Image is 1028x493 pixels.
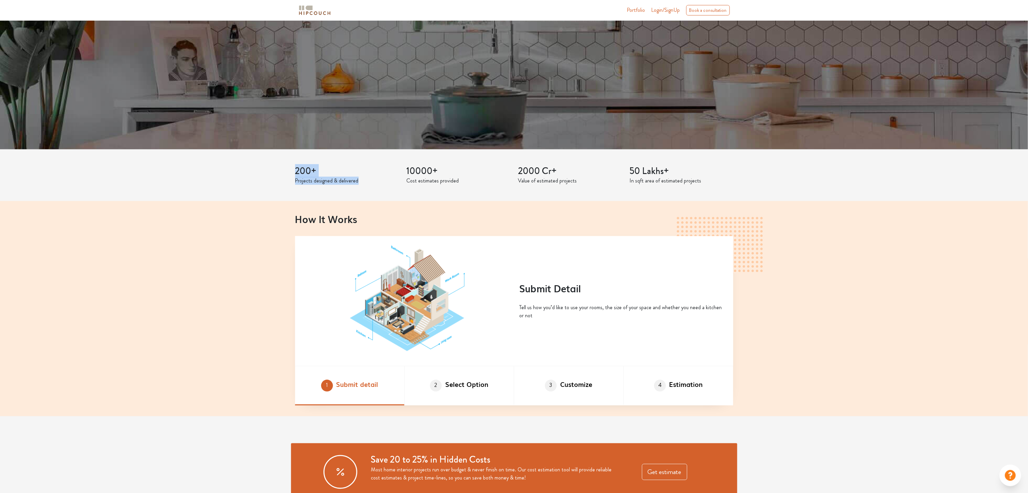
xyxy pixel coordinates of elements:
p: Value of estimated projects [518,177,622,185]
li: Customize [514,366,624,405]
span: Login/SignUp [651,6,680,14]
p: Most home interior projects run over budget & never finish on time. Our cost estimation tool will... [371,466,622,482]
span: logo-horizontal.svg [298,3,332,18]
span: 4 [654,380,666,392]
div: Book a consultation [686,5,730,16]
span: 1 [321,380,333,392]
h3: 50 Lakhs+ [630,166,733,177]
p: In sqft area of estimated projects [630,177,733,185]
li: Estimation [624,366,733,405]
h3: Save 20 to 25% in Hidden Costs [371,454,622,466]
button: Get estimate [642,464,687,480]
p: Cost estimates provided [407,177,510,185]
h3: 200+ [295,166,399,177]
h3: 10000+ [407,166,510,177]
span: 2 [430,380,442,392]
h2: How It Works [295,213,733,225]
span: 3 [545,380,557,392]
li: Submit detail [295,366,405,405]
h3: 2000 Cr+ [518,166,622,177]
p: Projects designed & delivered [295,177,399,185]
img: logo-horizontal.svg [298,4,332,16]
li: Select Option [405,366,514,405]
a: Portfolio [627,6,645,14]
